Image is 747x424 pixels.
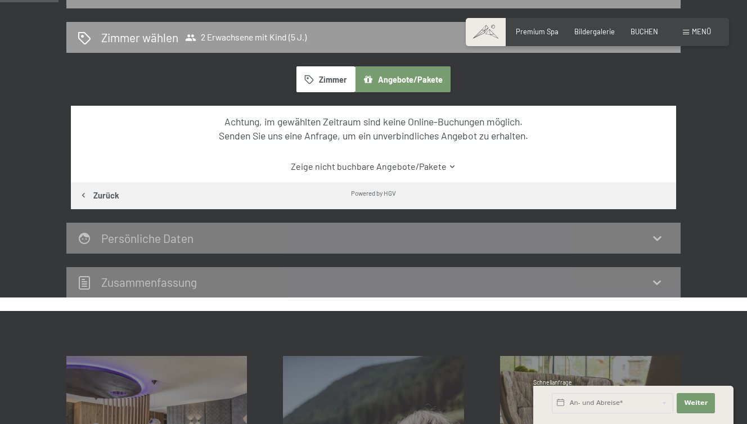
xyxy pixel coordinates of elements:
[185,32,307,43] span: 2 Erwachsene mit Kind (5 J.)
[692,27,711,36] span: Menü
[677,393,715,413] button: Weiter
[296,66,355,92] button: Zimmer
[101,29,178,46] h2: Zimmer wählen
[355,66,451,92] button: Angebote/Pakete
[684,399,708,408] span: Weiter
[533,379,572,386] span: Schnellanfrage
[574,27,615,36] a: Bildergalerie
[351,188,396,197] div: Powered by HGV
[631,27,658,36] a: BUCHEN
[516,27,559,36] a: Premium Spa
[89,115,658,142] div: Achtung, im gewählten Zeitraum sind keine Online-Buchungen möglich. Senden Sie uns eine Anfrage, ...
[71,182,127,209] button: Zurück
[89,160,658,173] a: Zeige nicht buchbare Angebote/Pakete
[101,231,193,245] h2: Persönliche Daten
[101,275,197,289] h2: Zusammen­fassung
